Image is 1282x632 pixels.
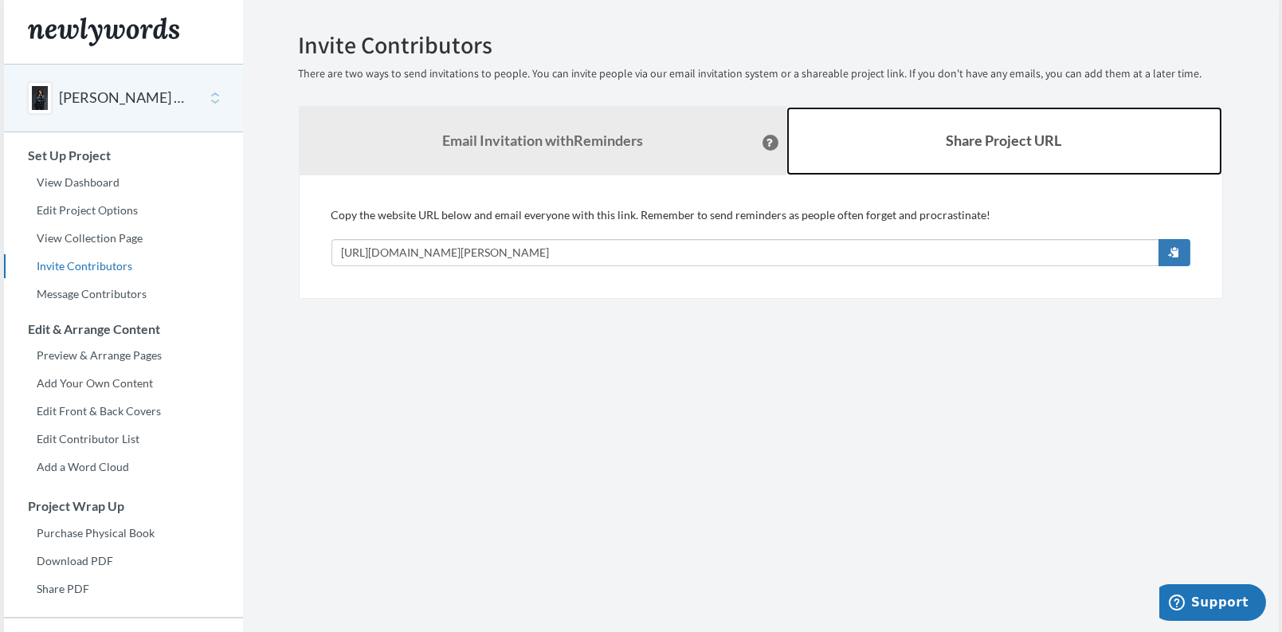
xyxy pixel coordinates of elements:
h3: Edit & Arrange Content [5,322,243,336]
a: Invite Contributors [4,254,243,278]
a: Preview & Arrange Pages [4,343,243,367]
a: Message Contributors [4,282,243,306]
strong: Email Invitation with Reminders [442,132,643,149]
div: Copy the website URL below and email everyone with this link. Remember to send reminders as peopl... [331,207,1190,266]
a: View Dashboard [4,171,243,194]
a: View Collection Page [4,226,243,250]
h3: Project Wrap Up [5,499,243,513]
button: [PERSON_NAME] Retirement [60,88,189,108]
a: Edit Contributor List [4,427,243,451]
a: Download PDF [4,549,243,573]
a: Edit Front & Back Covers [4,399,243,423]
a: Purchase Physical Book [4,521,243,545]
h2: Invite Contributors [299,32,1223,58]
a: Add a Word Cloud [4,455,243,479]
p: There are two ways to send invitations to people. You can invite people via our email invitation ... [299,66,1223,82]
a: Add Your Own Content [4,371,243,395]
img: Newlywords logo [28,18,179,46]
b: Share Project URL [947,132,1062,149]
a: Share PDF [4,577,243,601]
a: Edit Project Options [4,198,243,222]
h3: Set Up Project [5,148,243,163]
iframe: Opens a widget where you can chat to one of our agents [1159,584,1266,624]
